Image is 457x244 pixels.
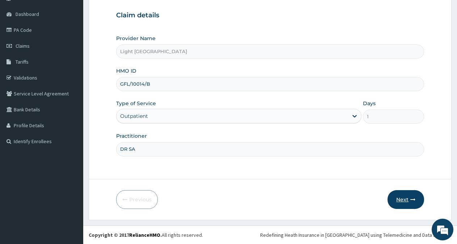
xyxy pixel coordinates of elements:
div: Outpatient [120,112,148,120]
button: Previous [116,190,158,209]
input: Enter Name [116,142,424,156]
label: Type of Service [116,100,156,107]
span: Claims [16,43,30,49]
input: Enter HMO ID [116,77,424,91]
textarea: Type your message and hit 'Enter' [4,165,138,191]
span: We're online! [42,75,100,148]
label: HMO ID [116,67,136,74]
div: Redefining Heath Insurance in [GEOGRAPHIC_DATA] using Telemedicine and Data Science! [260,231,452,239]
footer: All rights reserved. [83,226,457,244]
a: RelianceHMO [129,232,160,238]
strong: Copyright © 2017 . [89,232,162,238]
label: Days [363,100,376,107]
span: Tariffs [16,59,29,65]
label: Practitioner [116,132,147,140]
div: Chat with us now [38,40,122,50]
h3: Claim details [116,12,424,20]
span: Dashboard [16,11,39,17]
div: Minimize live chat window [119,4,136,21]
button: Next [388,190,424,209]
img: d_794563401_company_1708531726252_794563401 [13,36,29,54]
label: Provider Name [116,35,156,42]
